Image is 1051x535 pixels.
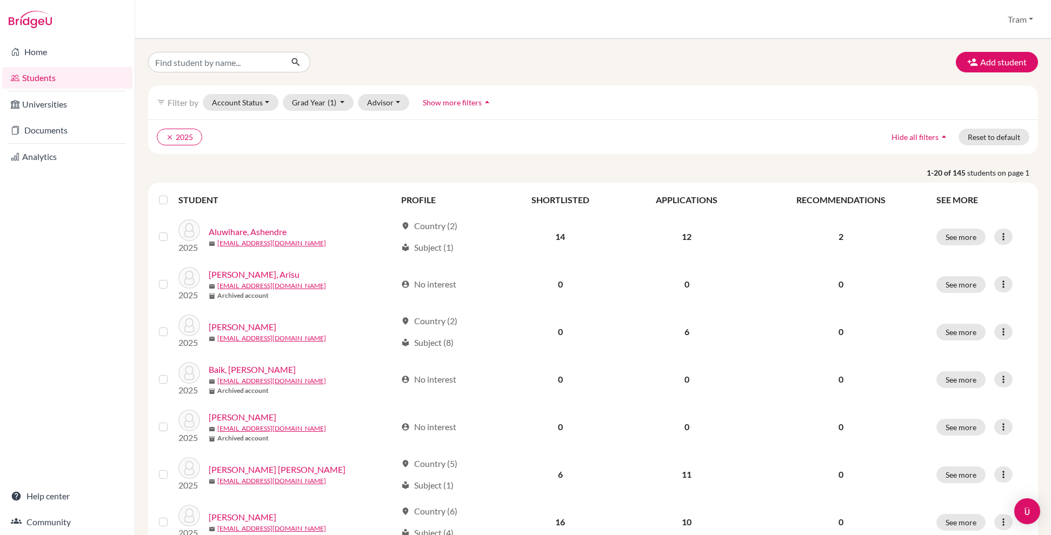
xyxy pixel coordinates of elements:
b: Archived account [217,291,269,300]
button: See more [936,466,986,483]
div: No interest [401,278,456,291]
td: 12 [622,213,751,260]
div: No interest [401,373,456,386]
button: Tram [1003,9,1038,30]
img: Bhambi, Navya Sanjeev [178,457,200,479]
a: [PERSON_NAME] [PERSON_NAME] [209,463,345,476]
button: Show more filtersarrow_drop_up [414,94,502,111]
th: SEE MORE [930,187,1034,213]
button: See more [936,324,986,340]
a: [EMAIL_ADDRESS][DOMAIN_NAME] [217,376,326,386]
div: Country (2) [401,219,457,232]
button: clear2025 [157,129,202,145]
p: 0 [759,468,923,481]
a: Aluwihare, Ashendre [209,225,287,238]
p: 2 [759,230,923,243]
div: No interest [401,420,456,433]
span: mail [209,336,215,342]
span: inventory_2 [209,388,215,394]
img: Babakhani, Arisu [178,267,200,289]
td: 0 [498,260,622,308]
span: location_on [401,507,410,516]
td: 0 [622,356,751,403]
p: 0 [759,516,923,529]
a: Documents [2,119,132,141]
div: Country (6) [401,505,457,518]
a: [PERSON_NAME], Arisu [209,268,300,281]
p: 0 [759,325,923,338]
span: inventory_2 [209,293,215,299]
button: See more [936,276,986,293]
th: APPLICATIONS [622,187,751,213]
button: See more [936,229,986,245]
td: 0 [622,260,751,308]
button: Hide all filtersarrow_drop_up [882,129,959,145]
p: 2025 [178,431,200,444]
span: mail [209,283,215,290]
span: account_circle [401,280,410,289]
td: 0 [498,403,622,451]
span: Hide all filters [892,132,939,142]
button: Account Status [203,94,278,111]
div: Subject (1) [401,479,454,492]
td: 0 [498,356,622,403]
a: Analytics [2,146,132,168]
img: Bridge-U [9,11,52,28]
span: local_library [401,481,410,490]
td: 14 [498,213,622,260]
span: students on page 1 [967,167,1038,178]
p: 0 [759,420,923,433]
button: See more [936,371,986,388]
td: 0 [622,403,751,451]
img: Badcock, Helene [178,315,200,336]
a: Universities [2,93,132,115]
a: Baik, [PERSON_NAME] [209,363,296,376]
button: Advisor [358,94,409,111]
span: Filter by [168,97,198,108]
img: Baik, Joon Woo [178,362,200,384]
div: Subject (1) [401,241,454,254]
p: 2025 [178,289,200,302]
p: 2025 [178,479,200,492]
span: mail [209,426,215,432]
a: [PERSON_NAME] [209,320,276,333]
td: 0 [498,308,622,356]
a: [EMAIL_ADDRESS][DOMAIN_NAME] [217,281,326,291]
span: mail [209,526,215,532]
th: PROFILE [395,187,498,213]
th: SHORTLISTED [498,187,622,213]
span: location_on [401,222,410,230]
span: (1) [328,98,336,107]
button: Add student [956,52,1038,72]
a: [EMAIL_ADDRESS][DOMAIN_NAME] [217,476,326,486]
span: mail [209,378,215,385]
a: [EMAIL_ADDRESS][DOMAIN_NAME] [217,424,326,433]
a: [EMAIL_ADDRESS][DOMAIN_NAME] [217,333,326,343]
button: Reset to default [959,129,1029,145]
p: 0 [759,278,923,291]
a: [EMAIL_ADDRESS][DOMAIN_NAME] [217,524,326,533]
div: Subject (8) [401,336,454,349]
td: 11 [622,451,751,498]
span: mail [209,240,215,247]
p: 2025 [178,336,200,349]
a: [EMAIL_ADDRESS][DOMAIN_NAME] [217,238,326,248]
div: Country (2) [401,315,457,327]
img: Bech, Nikolaj [178,410,200,431]
span: local_library [401,243,410,252]
img: Boulin, Angelina [178,505,200,526]
p: 0 [759,373,923,386]
i: arrow_drop_up [482,97,493,108]
td: 6 [498,451,622,498]
i: filter_list [157,98,165,106]
span: mail [209,478,215,485]
div: Country (5) [401,457,457,470]
div: Open Intercom Messenger [1014,498,1040,524]
span: inventory_2 [209,436,215,442]
strong: 1-20 of 145 [927,167,967,178]
button: See more [936,419,986,436]
a: [PERSON_NAME] [209,411,276,424]
th: STUDENT [178,187,395,213]
input: Find student by name... [148,52,282,72]
th: RECOMMENDATIONS [752,187,930,213]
